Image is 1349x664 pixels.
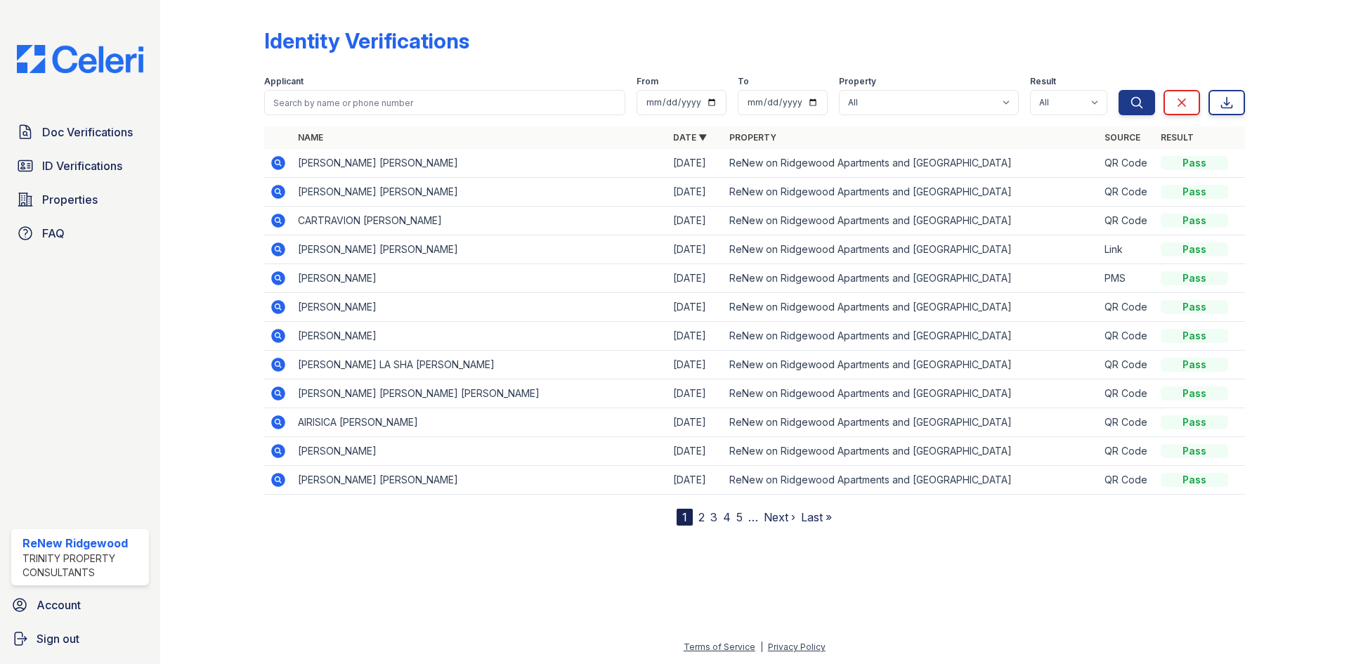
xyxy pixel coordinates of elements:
[724,207,1099,235] td: ReNew on Ridgewood Apartments and [GEOGRAPHIC_DATA]
[760,642,763,652] div: |
[667,293,724,322] td: [DATE]
[764,510,795,524] a: Next ›
[1099,322,1155,351] td: QR Code
[667,207,724,235] td: [DATE]
[1161,358,1228,372] div: Pass
[1030,76,1056,87] label: Result
[292,437,667,466] td: [PERSON_NAME]
[22,535,143,552] div: ReNew Ridgewood
[724,149,1099,178] td: ReNew on Ridgewood Apartments and [GEOGRAPHIC_DATA]
[6,591,155,619] a: Account
[37,597,81,613] span: Account
[11,152,149,180] a: ID Verifications
[667,466,724,495] td: [DATE]
[667,379,724,408] td: [DATE]
[1099,235,1155,264] td: Link
[42,191,98,208] span: Properties
[723,510,731,524] a: 4
[292,408,667,437] td: AIRISICA [PERSON_NAME]
[729,132,776,143] a: Property
[1099,466,1155,495] td: QR Code
[264,28,469,53] div: Identity Verifications
[667,351,724,379] td: [DATE]
[22,552,143,580] div: Trinity Property Consultants
[724,351,1099,379] td: ReNew on Ridgewood Apartments and [GEOGRAPHIC_DATA]
[1099,437,1155,466] td: QR Code
[1161,415,1228,429] div: Pass
[768,642,826,652] a: Privacy Policy
[292,466,667,495] td: [PERSON_NAME] [PERSON_NAME]
[667,149,724,178] td: [DATE]
[1099,207,1155,235] td: QR Code
[42,124,133,141] span: Doc Verifications
[292,264,667,293] td: [PERSON_NAME]
[6,45,155,73] img: CE_Logo_Blue-a8612792a0a2168367f1c8372b55b34899dd931a85d93a1a3d3e32e68fde9ad4.png
[292,235,667,264] td: [PERSON_NAME] [PERSON_NAME]
[292,207,667,235] td: CARTRAVION [PERSON_NAME]
[724,293,1099,322] td: ReNew on Ridgewood Apartments and [GEOGRAPHIC_DATA]
[1161,444,1228,458] div: Pass
[264,90,625,115] input: Search by name or phone number
[1161,156,1228,170] div: Pass
[698,510,705,524] a: 2
[1161,300,1228,314] div: Pass
[667,264,724,293] td: [DATE]
[801,510,832,524] a: Last »
[1104,132,1140,143] a: Source
[11,185,149,214] a: Properties
[42,225,65,242] span: FAQ
[738,76,749,87] label: To
[677,509,693,526] div: 1
[724,264,1099,293] td: ReNew on Ridgewood Apartments and [GEOGRAPHIC_DATA]
[684,642,755,652] a: Terms of Service
[292,293,667,322] td: [PERSON_NAME]
[1099,408,1155,437] td: QR Code
[1161,214,1228,228] div: Pass
[724,178,1099,207] td: ReNew on Ridgewood Apartments and [GEOGRAPHIC_DATA]
[667,235,724,264] td: [DATE]
[736,510,743,524] a: 5
[724,379,1099,408] td: ReNew on Ridgewood Apartments and [GEOGRAPHIC_DATA]
[710,510,717,524] a: 3
[667,322,724,351] td: [DATE]
[1161,386,1228,401] div: Pass
[1099,351,1155,379] td: QR Code
[1099,149,1155,178] td: QR Code
[748,509,758,526] span: …
[6,625,155,653] a: Sign out
[724,437,1099,466] td: ReNew on Ridgewood Apartments and [GEOGRAPHIC_DATA]
[667,178,724,207] td: [DATE]
[37,630,79,647] span: Sign out
[292,351,667,379] td: [PERSON_NAME] LA SHA [PERSON_NAME]
[264,76,304,87] label: Applicant
[839,76,876,87] label: Property
[292,149,667,178] td: [PERSON_NAME] [PERSON_NAME]
[292,379,667,408] td: [PERSON_NAME] [PERSON_NAME] [PERSON_NAME]
[724,235,1099,264] td: ReNew on Ridgewood Apartments and [GEOGRAPHIC_DATA]
[1161,132,1194,143] a: Result
[724,322,1099,351] td: ReNew on Ridgewood Apartments and [GEOGRAPHIC_DATA]
[724,466,1099,495] td: ReNew on Ridgewood Apartments and [GEOGRAPHIC_DATA]
[724,408,1099,437] td: ReNew on Ridgewood Apartments and [GEOGRAPHIC_DATA]
[673,132,707,143] a: Date ▼
[292,178,667,207] td: [PERSON_NAME] [PERSON_NAME]
[637,76,658,87] label: From
[1099,379,1155,408] td: QR Code
[1161,242,1228,256] div: Pass
[1161,185,1228,199] div: Pass
[667,408,724,437] td: [DATE]
[1161,329,1228,343] div: Pass
[292,322,667,351] td: [PERSON_NAME]
[42,157,122,174] span: ID Verifications
[1161,271,1228,285] div: Pass
[298,132,323,143] a: Name
[11,118,149,146] a: Doc Verifications
[667,437,724,466] td: [DATE]
[11,219,149,247] a: FAQ
[1099,293,1155,322] td: QR Code
[1099,264,1155,293] td: PMS
[1099,178,1155,207] td: QR Code
[1161,473,1228,487] div: Pass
